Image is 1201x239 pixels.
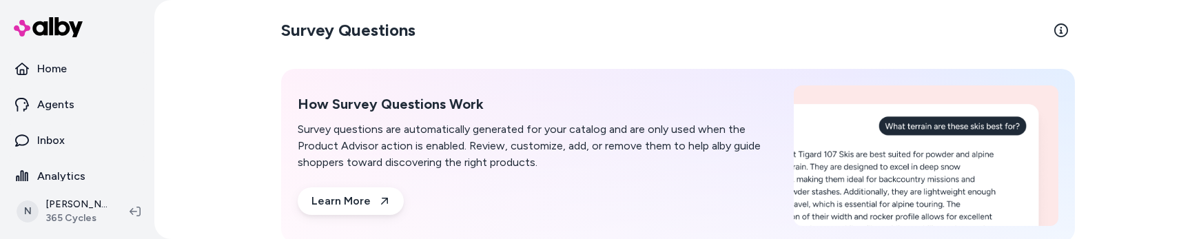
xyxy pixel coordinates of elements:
p: [PERSON_NAME] [45,198,107,211]
span: N [17,200,39,222]
img: How Survey Questions Work [794,85,1058,226]
h2: Survey Questions [281,19,415,41]
span: 365 Cycles [45,211,107,225]
a: Analytics [6,160,149,193]
h2: How Survey Questions Work [298,96,777,113]
button: N[PERSON_NAME]365 Cycles [8,189,119,233]
img: alby Logo [14,17,83,37]
p: Analytics [37,168,85,185]
a: Learn More [298,187,404,215]
p: Home [37,61,67,77]
p: Survey questions are automatically generated for your catalog and are only used when the Product ... [298,121,777,171]
a: Home [6,52,149,85]
a: Agents [6,88,149,121]
a: Inbox [6,124,149,157]
p: Inbox [37,132,65,149]
p: Agents [37,96,74,113]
